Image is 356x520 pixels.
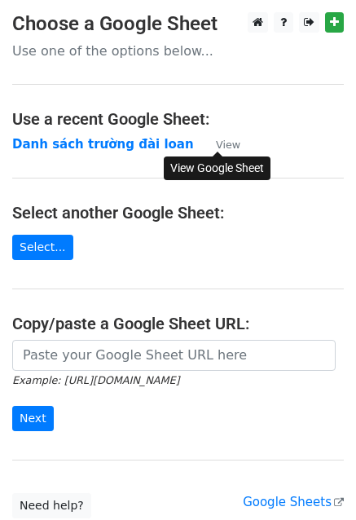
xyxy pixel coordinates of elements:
[12,314,344,333] h4: Copy/paste a Google Sheet URL:
[12,109,344,129] h4: Use a recent Google Sheet:
[12,340,336,371] input: Paste your Google Sheet URL here
[12,12,344,36] h3: Choose a Google Sheet
[275,442,356,520] div: Tiện ích trò chuyện
[12,42,344,59] p: Use one of the options below...
[164,156,270,180] div: View Google Sheet
[200,137,240,152] a: View
[12,203,344,223] h4: Select another Google Sheet:
[12,493,91,518] a: Need help?
[12,406,54,431] input: Next
[216,139,240,151] small: View
[243,495,344,509] a: Google Sheets
[12,235,73,260] a: Select...
[12,374,179,386] small: Example: [URL][DOMAIN_NAME]
[275,442,356,520] iframe: Chat Widget
[12,137,194,152] a: Danh sách trường đài loan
